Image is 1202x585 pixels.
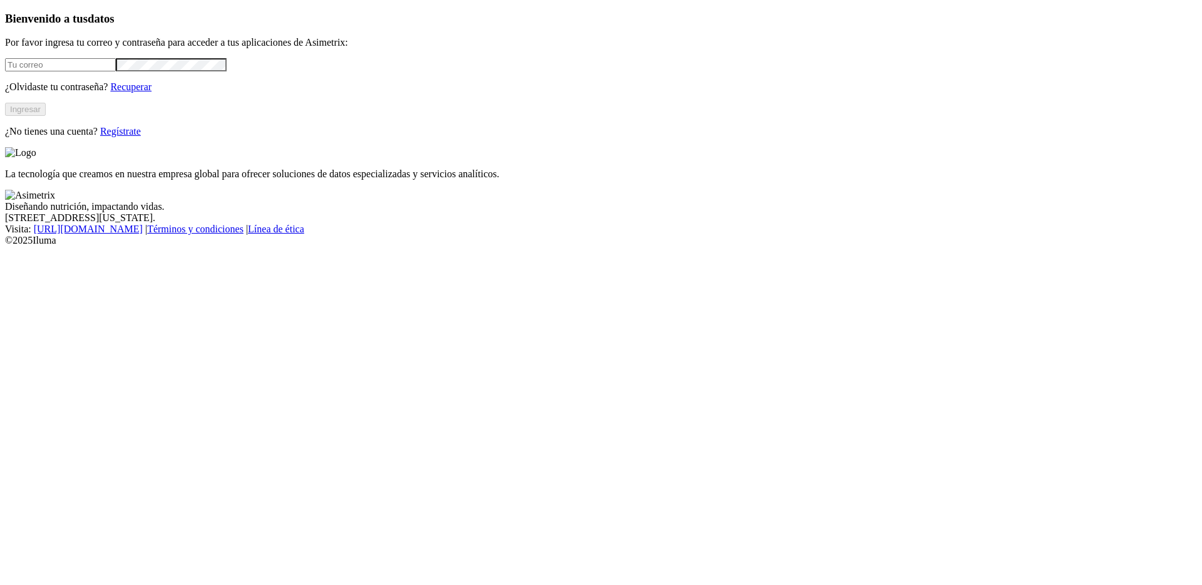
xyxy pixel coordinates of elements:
[147,224,244,234] a: Términos y condiciones
[88,12,115,25] span: datos
[5,103,46,116] button: Ingresar
[5,212,1197,224] div: [STREET_ADDRESS][US_STATE].
[34,224,143,234] a: [URL][DOMAIN_NAME]
[100,126,141,137] a: Regístrate
[5,58,116,71] input: Tu correo
[5,190,55,201] img: Asimetrix
[5,168,1197,180] p: La tecnología que creamos en nuestra empresa global para ofrecer soluciones de datos especializad...
[110,81,152,92] a: Recuperar
[5,12,1197,26] h3: Bienvenido a tus
[5,37,1197,48] p: Por favor ingresa tu correo y contraseña para acceder a tus aplicaciones de Asimetrix:
[248,224,304,234] a: Línea de ética
[5,224,1197,235] div: Visita : | |
[5,81,1197,93] p: ¿Olvidaste tu contraseña?
[5,235,1197,246] div: © 2025 Iluma
[5,126,1197,137] p: ¿No tienes una cuenta?
[5,201,1197,212] div: Diseñando nutrición, impactando vidas.
[5,147,36,158] img: Logo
